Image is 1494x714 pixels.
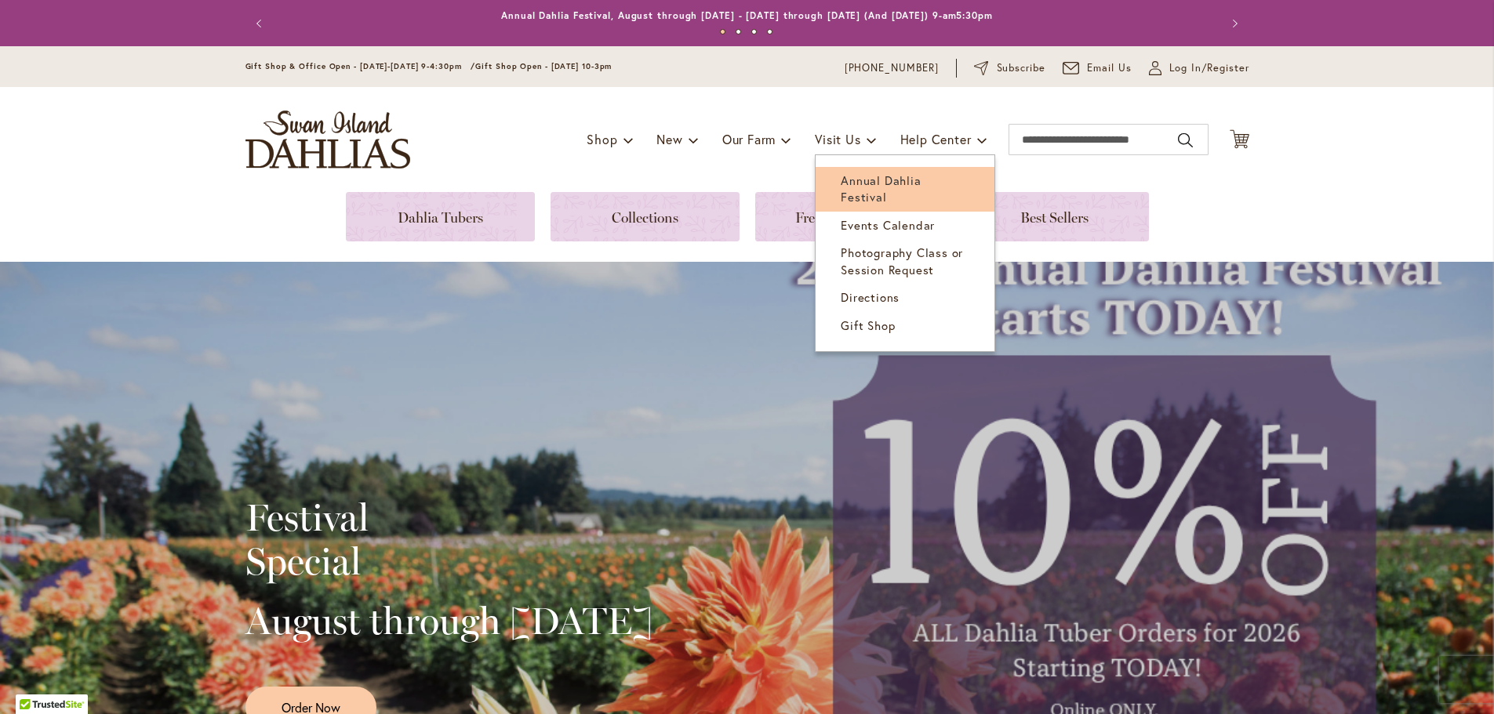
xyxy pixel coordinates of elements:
span: Annual Dahlia Festival [841,172,921,205]
a: Log In/Register [1149,60,1249,76]
span: Subscribe [997,60,1046,76]
span: Visit Us [815,131,860,147]
a: Email Us [1063,60,1132,76]
span: Help Center [900,131,972,147]
a: [PHONE_NUMBER] [845,60,940,76]
span: Photography Class or Session Request [841,245,963,277]
button: Next [1218,8,1249,39]
span: Directions [841,289,900,305]
span: New [656,131,682,147]
button: 2 of 4 [736,29,741,34]
h2: August through [DATE] [245,599,652,643]
a: Annual Dahlia Festival, August through [DATE] - [DATE] through [DATE] (And [DATE]) 9-am5:30pm [501,9,993,21]
span: Gift Shop & Office Open - [DATE]-[DATE] 9-4:30pm / [245,61,476,71]
button: Previous [245,8,277,39]
span: Log In/Register [1169,60,1249,76]
button: 3 of 4 [751,29,757,34]
span: Our Farm [722,131,776,147]
span: Gift Shop Open - [DATE] 10-3pm [475,61,612,71]
span: Events Calendar [841,217,935,233]
a: Subscribe [974,60,1045,76]
h2: Festival Special [245,495,652,583]
span: Shop [587,131,617,147]
a: store logo [245,111,410,169]
button: 4 of 4 [767,29,772,34]
span: Gift Shop [841,317,895,333]
button: 1 of 4 [720,29,725,34]
span: Email Us [1087,60,1132,76]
